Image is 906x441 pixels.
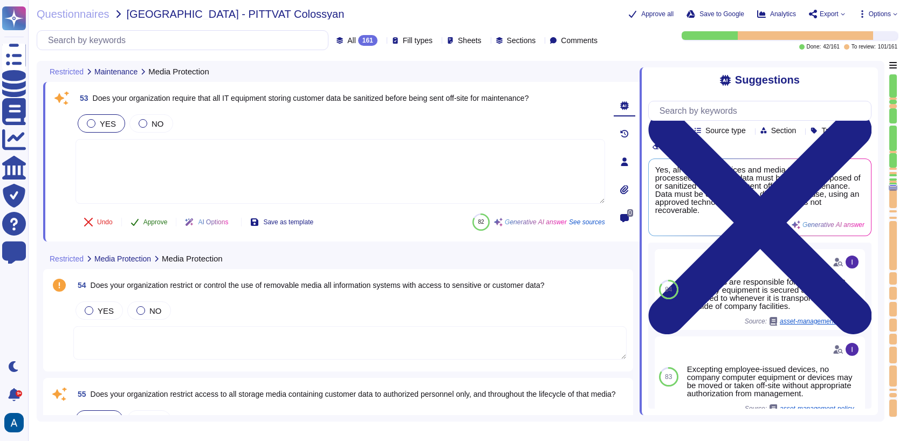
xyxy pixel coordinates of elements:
span: Comments [561,37,598,44]
span: YES [98,306,114,315]
span: Restricted [50,255,84,263]
span: 55 [73,390,86,398]
span: Approve [143,219,168,225]
span: Save to Google [699,11,744,17]
span: 84 [665,286,672,293]
span: Save as template [263,219,313,225]
span: Options [869,11,891,17]
span: See sources [569,219,605,225]
span: Sections [507,37,536,44]
span: [GEOGRAPHIC_DATA] - PITTVAT Colossyan [127,9,345,19]
span: Does your organization restrict or control the use of removable media all information systems wit... [91,281,545,290]
span: Media Protection [94,255,151,263]
span: 54 [73,281,86,289]
div: 9+ [16,390,22,397]
span: Media Protection [148,67,209,75]
button: Save to Google [687,10,744,18]
button: Approve [122,211,176,233]
span: Generative AI answer [505,219,567,225]
span: 83 [665,374,672,380]
img: user [4,413,24,432]
span: AI Options [198,219,228,225]
span: 53 [75,94,88,102]
img: user [846,256,859,268]
span: Analytics [770,11,796,17]
span: Done: [807,44,821,50]
span: Source: [745,404,861,413]
button: Undo [75,211,121,233]
span: NO [149,306,162,315]
input: Search by keywords [43,31,328,50]
span: 0 [627,209,633,217]
img: user [846,343,859,356]
span: Maintenance [94,68,138,75]
span: Does your organization restrict access to all storage media containing customer data to authorize... [91,390,616,398]
span: 82 [478,219,484,225]
span: 101 / 161 [878,44,897,50]
span: 42 / 161 [823,44,840,50]
span: NO [149,415,162,424]
div: 161 [358,35,377,46]
span: asset-management-policy-bsi.pdf [780,405,861,412]
button: Save as template [242,211,322,233]
span: Questionnaires [37,9,109,19]
span: Approve all [641,11,674,17]
button: Approve all [628,10,674,18]
span: Restricted [50,68,84,75]
span: YES [98,415,114,424]
span: Undo [97,219,113,225]
span: YES [100,119,116,128]
span: Fill types [403,37,433,44]
span: Sheets [458,37,482,44]
span: Does your organization require that all IT equipment storing customer data be sanitized before be... [93,94,529,102]
span: Export [820,11,839,17]
span: Media Protection [162,254,223,263]
button: user [2,411,31,435]
div: Excepting employee-issued devices, no company computer equipment or devices may be moved or taken... [687,365,861,397]
span: To review: [852,44,876,50]
button: Analytics [757,10,796,18]
input: Search by keywords [654,101,871,120]
span: All [347,37,356,44]
span: NO [152,119,164,128]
